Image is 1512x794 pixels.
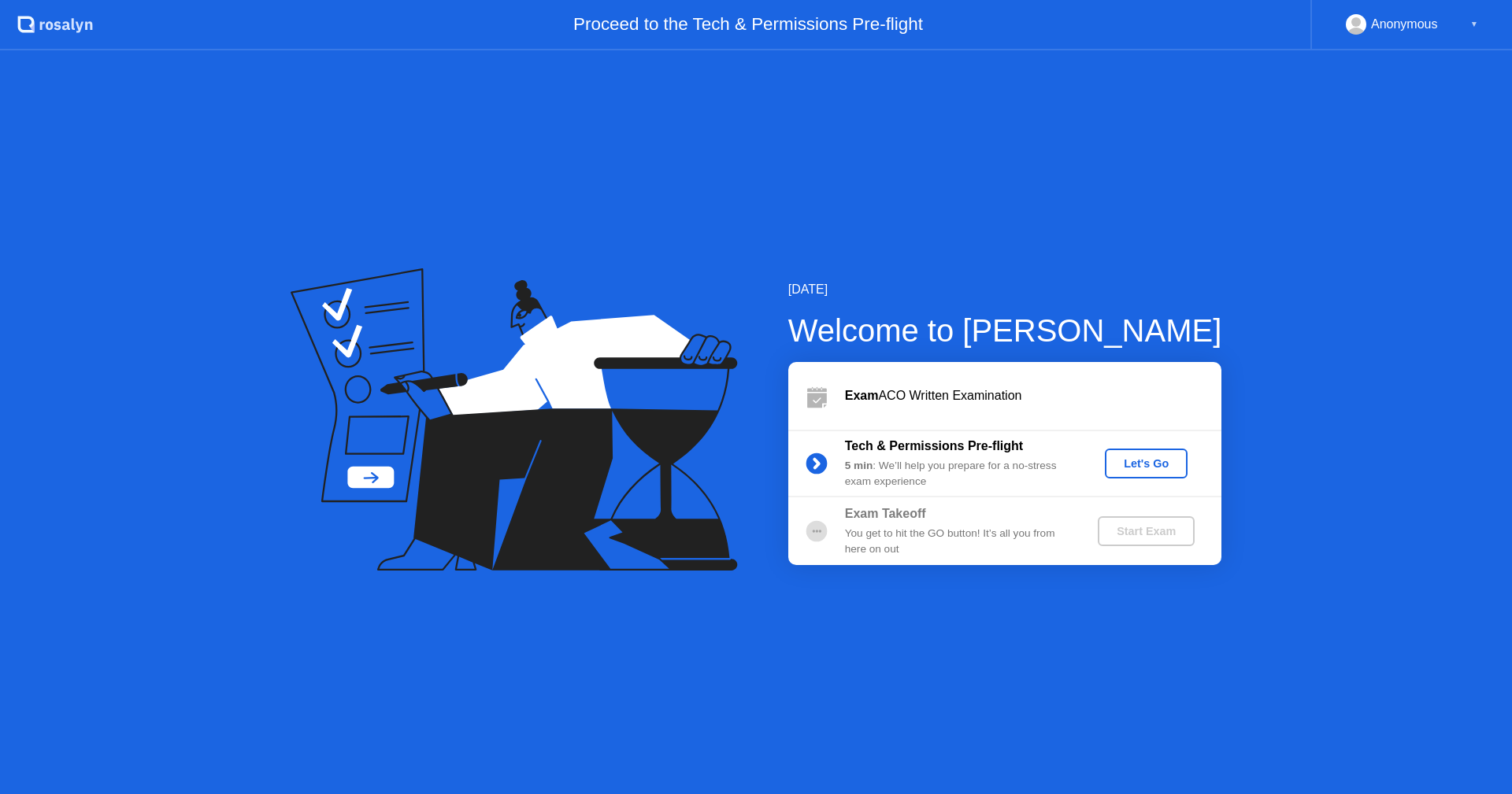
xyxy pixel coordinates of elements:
div: ▼ [1470,14,1478,35]
b: Tech & Permissions Pre-flight [845,439,1023,452]
b: Exam [845,389,879,402]
div: You get to hit the GO button! It’s all you from here on out [845,526,1072,558]
b: 5 min [845,460,873,471]
div: ACO Written Examination [845,386,1221,405]
div: [DATE] [788,280,1222,299]
div: Anonymous [1371,14,1438,35]
div: Let's Go [1111,457,1181,470]
b: Exam Takeoff [845,507,926,520]
div: Start Exam [1104,525,1188,537]
div: : We’ll help you prepare for a no-stress exam experience [845,458,1072,490]
div: Welcome to [PERSON_NAME] [788,307,1222,354]
button: Start Exam [1098,516,1195,546]
button: Let's Go [1105,449,1188,478]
